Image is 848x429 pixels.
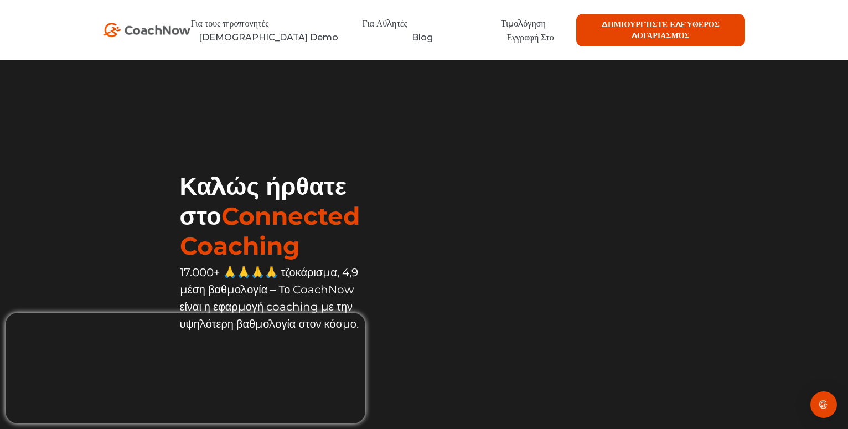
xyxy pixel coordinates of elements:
img: CoachNow Λογότυπο [103,23,190,37]
span: ConnectedCoaching [180,201,360,261]
a: [DEMOGRAPHIC_DATA] Demo [199,32,338,43]
span: 17.000+ ️️️🙏🙏️🙏️🙏️ τζοκάρισμα, 4,9 μέση βαθμολογία – Το CoachNow είναι η εφαρμογή coaching με την... [180,266,359,330]
div: Ανοιχτός Ενεδριακός Αγγελιοφόρος [810,391,837,418]
a: Blog [412,32,433,43]
a: Για τους προπονητές [190,18,268,29]
h1: Καλώς ήρθατε στο [180,171,375,261]
a: ΔΗΜΙΟΥΡΓΉΣΤΕ ΕΛΕΎΘΕΡΟΣ ΛΟΓΑΡΙΑΣΜΌΣ [576,14,745,46]
a: Για Αθλητές [362,18,407,29]
a: Εγγραφή Στο [506,32,554,43]
iframe: Popup CTA [6,313,365,423]
a: Τιμολόγηση [501,18,546,29]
